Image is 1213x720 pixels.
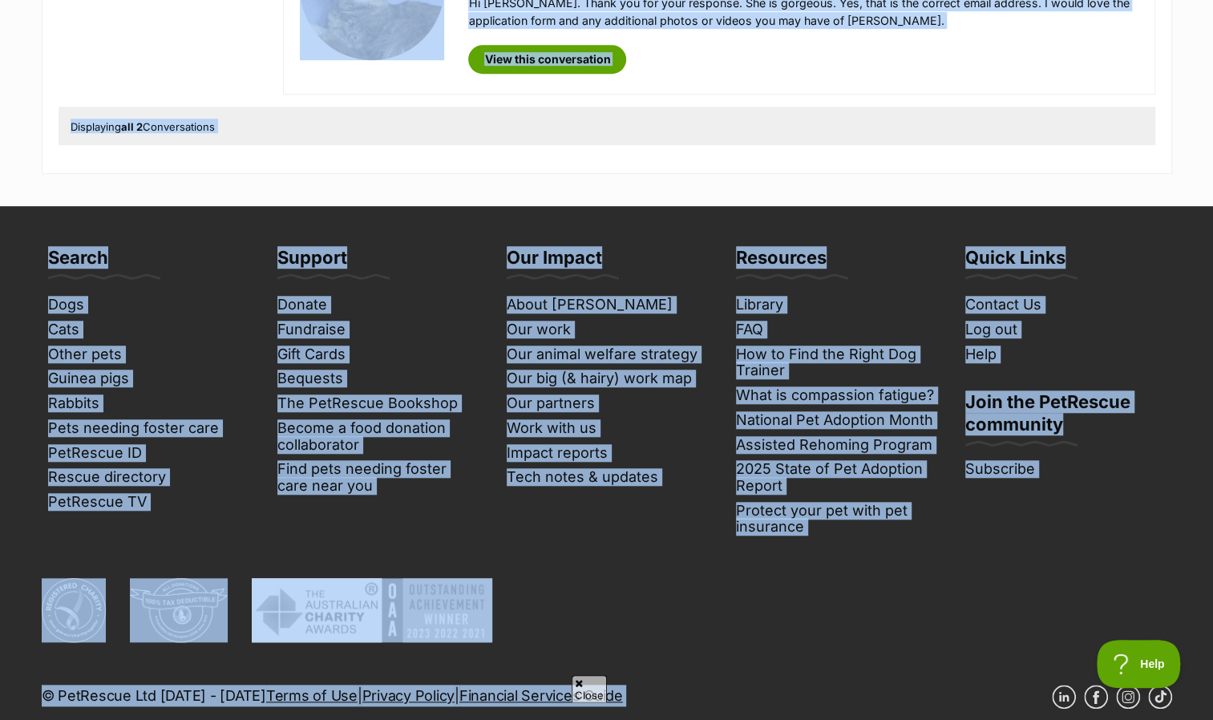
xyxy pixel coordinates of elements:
a: Gift Cards [271,342,484,367]
a: Find pets needing foster care near you [271,457,484,498]
a: Donate [271,293,484,318]
a: Guinea pigs [42,366,255,391]
a: Help [959,342,1172,367]
a: Dogs [42,293,255,318]
h3: Resources [736,246,827,278]
h3: Support [277,246,347,278]
a: Our animal welfare strategy [500,342,714,367]
a: Cats [42,318,255,342]
a: Contact Us [959,293,1172,318]
h3: Search [48,246,108,278]
a: Rabbits [42,391,255,416]
iframe: Help Scout Beacon - Open [1097,640,1181,688]
a: Our big (& hairy) work map [500,366,714,391]
strong: all 2 [121,120,143,133]
a: Fundraise [271,318,484,342]
a: Facebook [1084,685,1108,709]
a: Impact reports [500,441,714,466]
img: DGR [130,578,228,642]
a: What is compassion fatigue? [730,383,943,408]
a: PetRescue TV [42,490,255,515]
a: Subscribe [959,457,1172,482]
a: FAQ [730,318,943,342]
a: Protect your pet with pet insurance [730,499,943,540]
a: TikTok [1148,685,1172,709]
h3: Join the PetRescue community [965,390,1166,445]
img: Australian Charity Awards - Outstanding Achievement Winner 2023 - 2022 - 2021 [252,578,492,642]
a: Instagram [1116,685,1140,709]
a: Other pets [42,342,255,367]
a: PetRescue ID [42,441,255,466]
a: Work with us [500,416,714,441]
a: Tech notes & updates [500,465,714,490]
a: Log out [959,318,1172,342]
a: 2025 State of Pet Adoption Report [730,457,943,498]
img: ACNC [42,578,106,642]
a: View this conversation [468,45,626,74]
a: National Pet Adoption Month [730,408,943,433]
a: About [PERSON_NAME] [500,293,714,318]
a: Linkedin [1052,685,1076,709]
h3: Quick Links [965,246,1065,278]
iframe: Advertisement [606,711,607,712]
a: Pets needing foster care [42,416,255,441]
span: Displaying Conversations [71,120,215,133]
p: © PetRescue Ltd [DATE] - [DATE] | | [42,685,623,706]
a: Financial Services Guide [459,687,623,704]
a: Rescue directory [42,465,255,490]
a: Become a food donation collaborator [271,416,484,457]
a: Our work [500,318,714,342]
a: Our partners [500,391,714,416]
h3: Our Impact [507,246,602,278]
a: Assisted Rehoming Program [730,433,943,458]
a: The PetRescue Bookshop [271,391,484,416]
a: Privacy Policy [362,687,454,704]
a: Library [730,293,943,318]
span: Close [572,675,607,703]
a: Terms of Use [266,687,358,704]
a: Bequests [271,366,484,391]
a: How to Find the Right Dog Trainer [730,342,943,383]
